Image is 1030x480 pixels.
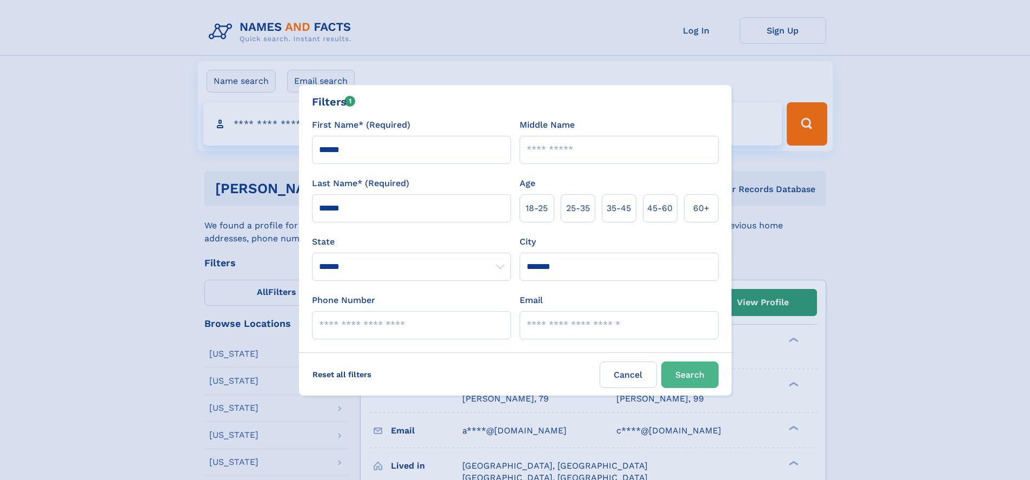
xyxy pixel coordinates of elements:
label: Cancel [600,361,657,388]
label: Last Name* (Required) [312,177,409,190]
span: 45‑60 [647,202,673,215]
span: 60+ [693,202,709,215]
div: Filters [312,94,356,110]
span: 35‑45 [607,202,631,215]
label: Age [520,177,535,190]
span: 25‑35 [566,202,590,215]
label: First Name* (Required) [312,119,410,131]
label: City [520,235,536,248]
label: State [312,235,511,248]
label: Phone Number [312,294,375,307]
label: Middle Name [520,119,575,131]
button: Search [661,361,719,388]
label: Email [520,294,543,307]
span: 18‑25 [526,202,548,215]
label: Reset all filters [305,361,378,387]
